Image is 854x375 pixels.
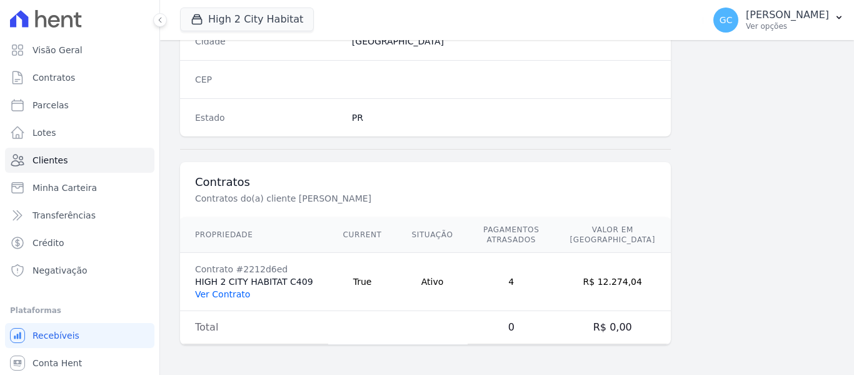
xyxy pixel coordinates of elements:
td: R$ 12.274,04 [555,253,670,311]
div: Contrato #2212d6ed [195,263,313,275]
th: Pagamentos Atrasados [468,217,555,253]
button: GC [PERSON_NAME] Ver opções [703,3,854,38]
a: Negativação [5,258,154,283]
a: Transferências [5,203,154,228]
dd: PR [352,111,656,124]
th: Current [328,217,397,253]
td: Ativo [397,253,468,311]
span: Minha Carteira [33,182,97,194]
dt: Estado [195,111,342,124]
dd: [GEOGRAPHIC_DATA] [352,35,656,48]
a: Lotes [5,120,154,145]
th: Valor em [GEOGRAPHIC_DATA] [555,217,670,253]
th: Situação [397,217,468,253]
p: Ver opções [746,21,829,31]
td: 4 [468,253,555,311]
span: Recebíveis [33,329,79,342]
td: HIGH 2 CITY HABITAT C409 [180,253,328,311]
a: Parcelas [5,93,154,118]
span: GC [720,16,733,24]
span: Negativação [33,264,88,277]
a: Crédito [5,230,154,255]
span: Parcelas [33,99,69,111]
span: Clientes [33,154,68,167]
dt: CEP [195,73,342,86]
a: Recebíveis [5,323,154,348]
td: Total [180,311,328,344]
button: High 2 City Habitat [180,8,314,31]
p: [PERSON_NAME] [746,9,829,21]
p: Contratos do(a) cliente [PERSON_NAME] [195,192,615,205]
td: True [328,253,397,311]
span: Lotes [33,126,56,139]
td: 0 [468,311,555,344]
a: Visão Geral [5,38,154,63]
span: Visão Geral [33,44,83,56]
span: Conta Hent [33,357,82,369]
span: Contratos [33,71,75,84]
span: Transferências [33,209,96,222]
a: Clientes [5,148,154,173]
a: Ver Contrato [195,289,250,299]
span: Crédito [33,237,64,249]
a: Contratos [5,65,154,90]
td: R$ 0,00 [555,311,670,344]
h3: Contratos [195,175,656,190]
th: Propriedade [180,217,328,253]
div: Plataformas [10,303,149,318]
dt: Cidade [195,35,342,48]
a: Minha Carteira [5,175,154,200]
